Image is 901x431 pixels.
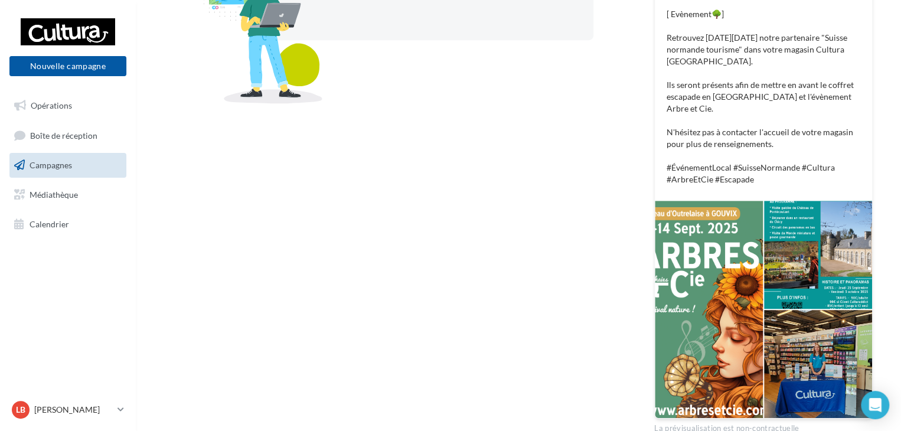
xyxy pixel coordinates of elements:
span: Opérations [31,100,72,110]
span: LB [16,404,25,416]
a: Calendrier [7,212,129,237]
p: [ Evènement🌳] Retrouvez [DATE][DATE] notre partenaire "Suisse normande tourisme" dans votre magas... [667,8,860,185]
span: Boîte de réception [30,130,97,140]
span: Médiathèque [30,190,78,200]
span: Campagnes [30,160,72,170]
span: Calendrier [30,218,69,228]
a: Opérations [7,93,129,118]
div: Open Intercom Messenger [861,391,889,419]
a: LB [PERSON_NAME] [9,399,126,421]
p: [PERSON_NAME] [34,404,113,416]
button: Nouvelle campagne [9,56,126,76]
a: Boîte de réception [7,123,129,148]
a: Médiathèque [7,182,129,207]
a: Campagnes [7,153,129,178]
